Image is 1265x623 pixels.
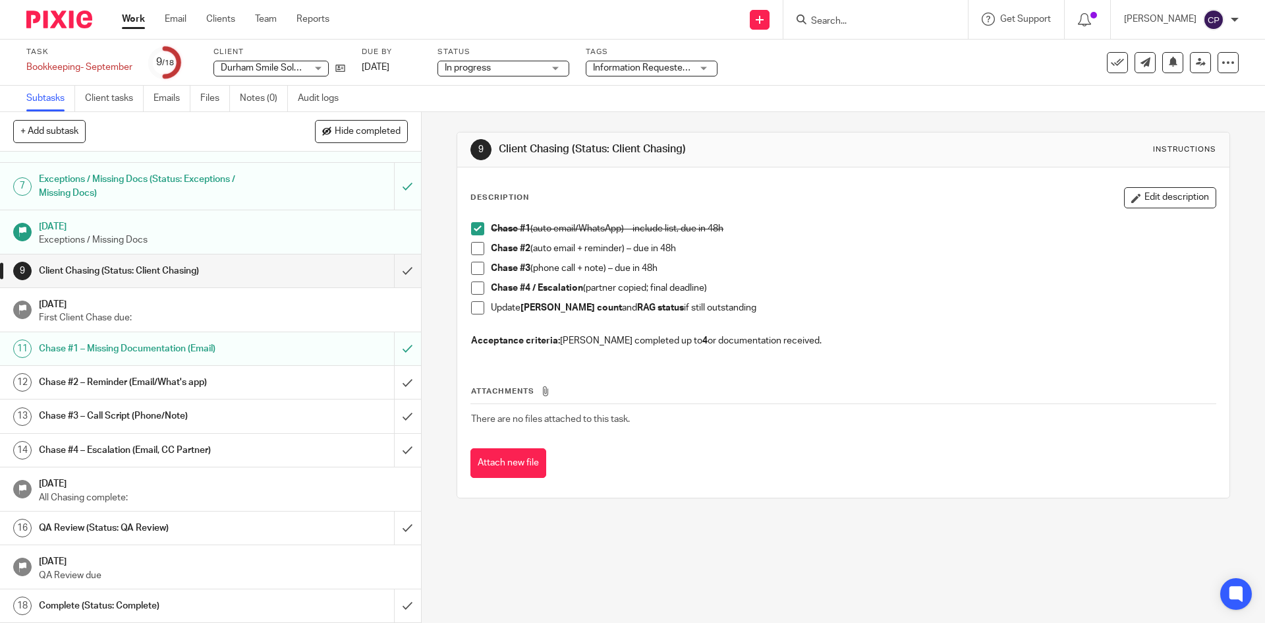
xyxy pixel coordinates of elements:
p: [PERSON_NAME] completed up to or documentation received. [471,334,1215,347]
p: (auto email + reminder) – due in 48h [491,242,1215,255]
a: Work [122,13,145,26]
div: 14 [13,441,32,460]
p: Description [470,193,529,203]
a: Client tasks [85,86,144,111]
small: /18 [162,59,174,67]
span: There are no files attached to this task. [471,415,630,424]
button: Hide completed [315,120,408,142]
label: Task [26,47,132,57]
div: 18 [13,597,32,615]
p: First Client Chase due: [39,311,408,324]
div: 9 [470,139,492,160]
label: Client [213,47,345,57]
label: Status [437,47,569,57]
span: Get Support [1000,15,1051,24]
a: Team [255,13,277,26]
span: [DATE] [362,63,389,72]
p: All Chasing complete: [39,491,408,504]
h1: Complete (Status: Complete) [39,596,267,616]
h1: [DATE] [39,552,408,568]
h1: Client Chasing (Status: Client Chasing) [39,261,267,281]
div: Instructions [1153,144,1216,155]
label: Tags [586,47,717,57]
div: 9 [156,55,174,70]
button: Edit description [1124,187,1216,208]
a: Emails [154,86,190,111]
p: Exceptions / Missing Docs [39,233,408,247]
div: 16 [13,519,32,537]
h1: Chase #4 – Escalation (Email, CC Partner) [39,440,267,460]
p: (auto email/WhatsApp) – include list, due in 48h [491,222,1215,235]
strong: Chase #4 / Escalation [491,283,583,293]
strong: 4 [702,336,708,345]
p: (phone call + note) – due in 48h [491,262,1215,275]
h1: Exceptions / Missing Docs (Status: Exceptions / Missing Docs) [39,169,267,203]
span: In progress [445,63,491,73]
div: 12 [13,373,32,392]
a: Notes (0) [240,86,288,111]
strong: Acceptance criteria: [471,336,560,345]
a: Email [165,13,186,26]
a: Clients [206,13,235,26]
button: + Add subtask [13,120,86,142]
div: 11 [13,340,32,358]
span: Durham Smile Solutions Limited [221,63,352,73]
input: Search [810,16,928,28]
span: Attachments [471,388,534,395]
strong: Chase #3 [491,264,530,273]
p: [PERSON_NAME] [1124,13,1196,26]
h1: [DATE] [39,474,408,490]
h1: Chase #3 – Call Script (Phone/Note) [39,406,267,426]
div: 13 [13,407,32,426]
h1: Chase #1 – Missing Documentation (Email) [39,339,267,359]
strong: RAG status [637,303,684,312]
label: Due by [362,47,421,57]
h1: Client Chasing (Status: Client Chasing) [499,142,872,156]
img: svg%3E [1203,9,1224,30]
span: Hide completed [335,127,401,137]
a: Files [200,86,230,111]
strong: Chase #1 [491,224,530,233]
strong: [PERSON_NAME] count [520,303,622,312]
p: Update and if still outstanding [491,301,1215,314]
a: Audit logs [298,86,349,111]
img: Pixie [26,11,92,28]
p: (partner copied; final deadline) [491,282,1215,295]
h1: Chase #2 – Reminder (Email/What's app) [39,372,267,392]
div: 7 [13,177,32,196]
a: Subtasks [26,86,75,111]
a: Reports [296,13,329,26]
strong: Chase #2 [491,244,530,253]
h1: [DATE] [39,295,408,311]
button: Attach new file [470,448,546,478]
span: Information Requested/Chased [593,63,723,73]
h1: QA Review (Status: QA Review) [39,518,267,538]
div: Bookkeeping- September [26,61,132,74]
p: QA Review due [39,569,408,582]
div: 9 [13,262,32,280]
h1: [DATE] [39,217,408,233]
